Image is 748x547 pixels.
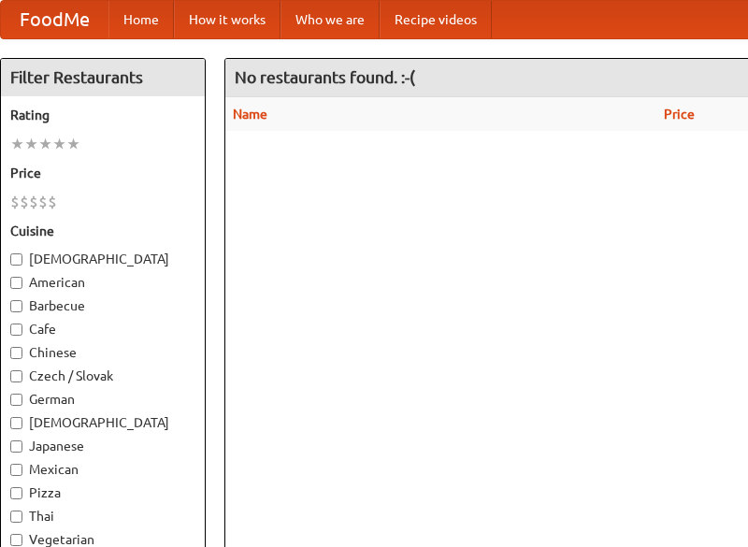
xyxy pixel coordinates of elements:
input: Czech / Slovak [10,370,22,382]
label: Cafe [10,320,195,338]
label: Chinese [10,343,195,362]
li: ★ [10,134,24,154]
input: Cafe [10,324,22,336]
input: Vegetarian [10,534,22,546]
a: Who we are [280,1,380,38]
a: How it works [174,1,280,38]
li: $ [10,192,20,212]
a: Home [108,1,174,38]
label: [DEMOGRAPHIC_DATA] [10,413,195,432]
input: [DEMOGRAPHIC_DATA] [10,417,22,429]
label: [DEMOGRAPHIC_DATA] [10,250,195,268]
li: ★ [52,134,66,154]
a: Recipe videos [380,1,492,38]
a: Name [233,107,267,122]
input: Pizza [10,487,22,499]
a: Price [664,107,695,122]
h5: Rating [10,106,195,124]
h4: Filter Restaurants [1,59,205,96]
h5: Cuisine [10,222,195,240]
input: Chinese [10,347,22,359]
li: $ [29,192,38,212]
h5: Price [10,164,195,182]
input: Japanese [10,440,22,453]
li: $ [38,192,48,212]
input: American [10,277,22,289]
li: ★ [38,134,52,154]
label: Czech / Slovak [10,367,195,385]
a: FoodMe [1,1,108,38]
input: Mexican [10,464,22,476]
input: Thai [10,511,22,523]
label: American [10,273,195,292]
li: $ [48,192,57,212]
input: German [10,394,22,406]
label: German [10,390,195,409]
li: $ [20,192,29,212]
li: ★ [24,134,38,154]
label: Pizza [10,483,195,502]
label: Mexican [10,460,195,479]
ng-pluralize: No restaurants found. :-( [235,68,415,86]
li: ★ [66,134,80,154]
label: Japanese [10,437,195,455]
label: Barbecue [10,296,195,315]
input: [DEMOGRAPHIC_DATA] [10,253,22,266]
label: Thai [10,507,195,525]
input: Barbecue [10,300,22,312]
